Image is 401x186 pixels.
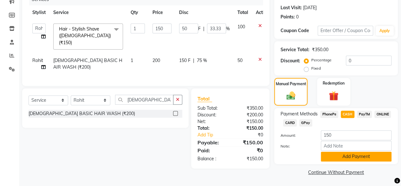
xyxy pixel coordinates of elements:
[193,139,230,146] div: Payable:
[193,118,230,125] div: Net:
[374,111,391,118] span: ONLINE
[281,58,300,64] div: Discount:
[193,57,194,64] span: |
[193,132,236,138] a: Add Tip
[32,58,43,63] span: Rohit
[275,169,397,176] a: Continue Without Payment
[230,112,268,118] div: ₹200.00
[276,81,306,87] label: Manual Payment
[49,5,127,20] th: Service
[237,24,245,30] span: 100
[230,139,268,146] div: ₹150.00
[59,26,111,45] span: Hair - Stylish Shave ([DEMOGRAPHIC_DATA]) (₹150)
[311,57,332,63] label: Percentage
[321,152,391,162] button: Add Payment
[283,119,297,127] span: CARD
[276,133,316,138] label: Amount:
[281,4,302,11] div: Last Visit:
[230,125,268,132] div: ₹150.00
[193,155,230,162] div: Balance :
[29,110,135,117] div: [DEMOGRAPHIC_DATA] BASIC HAIR WASH (₹200)
[320,111,338,118] span: PhonePe
[281,111,318,117] span: Payment Methods
[281,14,295,20] div: Points:
[376,26,394,36] button: Apply
[197,57,207,64] span: 75 %
[175,5,234,20] th: Disc
[179,57,191,64] span: 150 F
[312,46,328,53] div: ₹350.00
[311,65,321,71] label: Fixed
[152,58,160,63] span: 200
[115,95,173,105] input: Search or Scan
[234,5,252,20] th: Total
[203,25,204,32] span: |
[127,5,149,20] th: Qty
[193,105,230,112] div: Sub Total:
[321,130,391,140] input: Amount
[193,147,230,154] div: Paid:
[193,125,230,132] div: Total:
[226,25,230,32] span: %
[230,155,268,162] div: ₹150.00
[236,132,268,138] div: ₹0
[53,58,122,70] span: [DEMOGRAPHIC_DATA] BASIC HAIR WASH (₹200)
[252,5,273,20] th: Action
[230,105,268,112] div: ₹350.00
[29,5,49,20] th: Stylist
[357,111,372,118] span: PayTM
[281,46,309,53] div: Service Total:
[193,112,230,118] div: Discount:
[149,5,175,20] th: Price
[276,143,316,149] label: Note:
[318,26,373,36] input: Enter Offer / Coupon Code
[321,141,391,151] input: Add Note
[230,147,268,154] div: ₹0
[299,119,312,127] span: GPay
[230,118,268,125] div: ₹150.00
[326,90,341,102] img: _gift.svg
[237,58,243,63] span: 50
[341,111,354,118] span: CASH
[131,58,133,63] span: 1
[296,14,299,20] div: 0
[198,25,201,32] span: F
[303,4,317,11] div: [DATE]
[284,91,298,101] img: _cash.svg
[323,80,345,86] label: Redemption
[281,27,318,34] div: Coupon Code
[197,95,212,102] span: Total
[72,40,75,45] a: x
